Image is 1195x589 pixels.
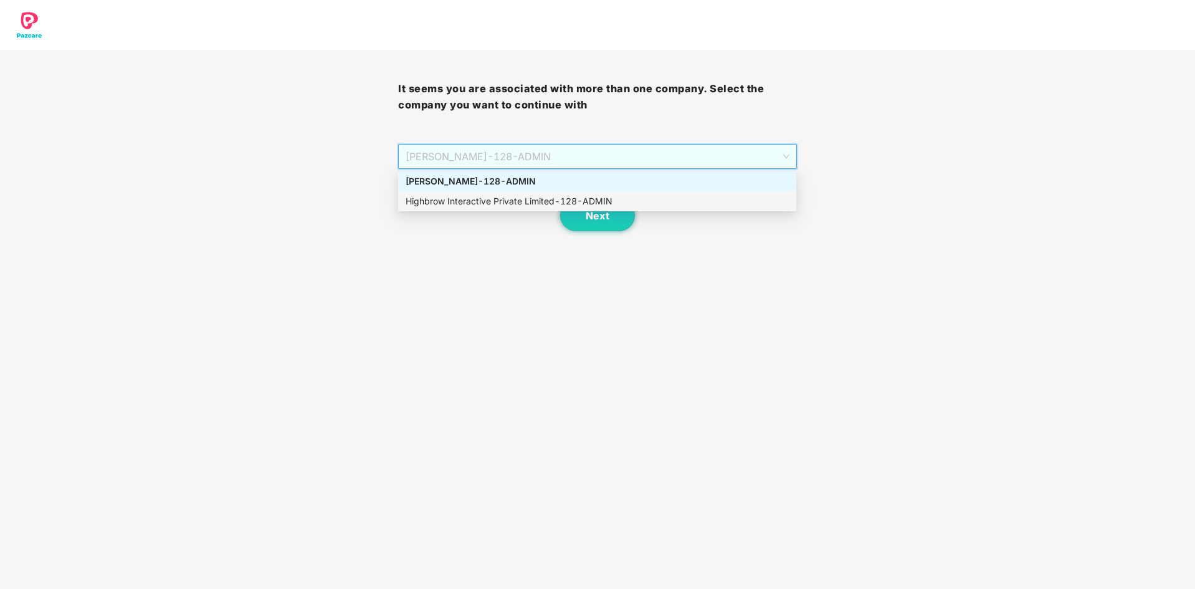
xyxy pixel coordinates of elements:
h3: It seems you are associated with more than one company. Select the company you want to continue with [398,81,796,113]
div: Highbrow Interactive Private Limited - 128 - ADMIN [406,194,789,208]
span: [PERSON_NAME] - 128 - ADMIN [406,145,789,168]
span: Next [586,210,609,222]
div: [PERSON_NAME] - 128 - ADMIN [406,175,789,188]
button: Next [560,200,635,231]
